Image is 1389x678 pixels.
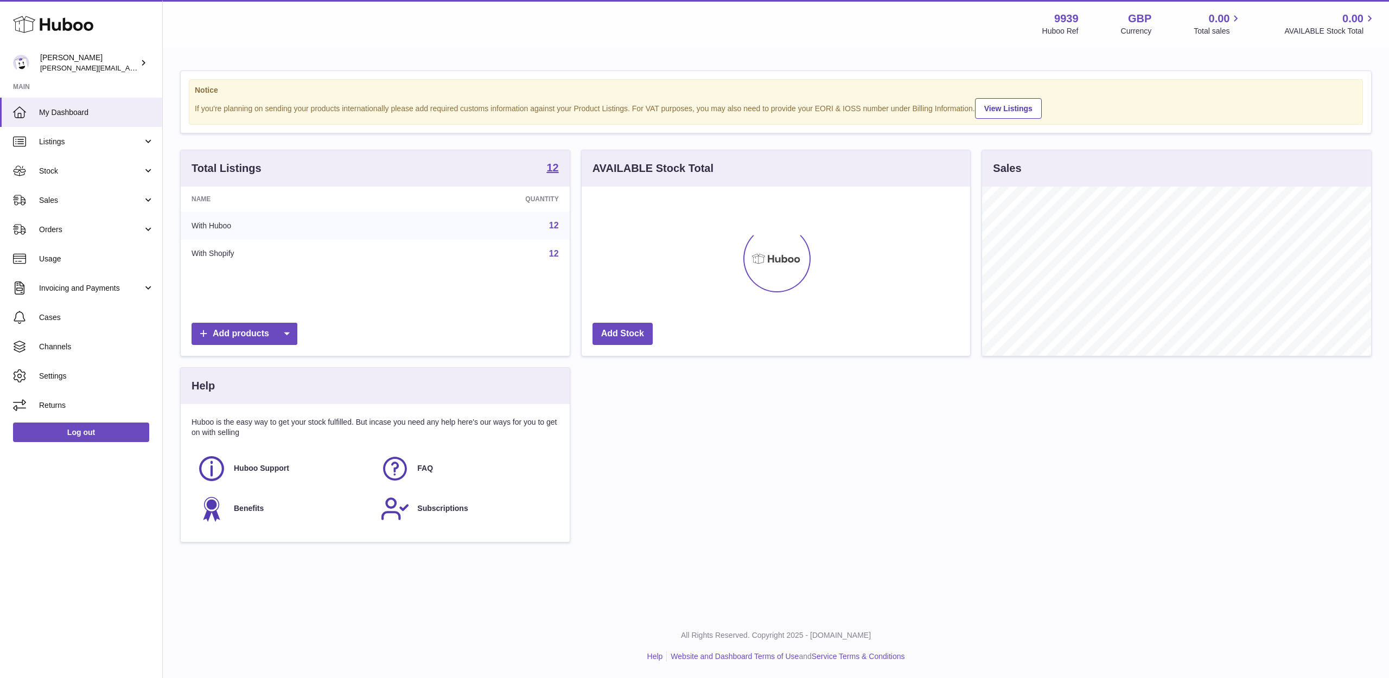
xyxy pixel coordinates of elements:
[192,323,297,345] a: Add products
[1194,26,1242,36] span: Total sales
[380,454,553,483] a: FAQ
[192,161,262,176] h3: Total Listings
[546,162,558,173] strong: 12
[234,503,264,514] span: Benefits
[39,225,143,235] span: Orders
[1209,11,1230,26] span: 0.00
[39,107,154,118] span: My Dashboard
[39,283,143,293] span: Invoicing and Payments
[993,161,1021,176] h3: Sales
[647,652,663,661] a: Help
[40,63,218,72] span: [PERSON_NAME][EMAIL_ADDRESS][DOMAIN_NAME]
[417,463,433,474] span: FAQ
[197,494,369,523] a: Benefits
[417,503,468,514] span: Subscriptions
[1128,11,1151,26] strong: GBP
[195,85,1357,95] strong: Notice
[390,187,569,212] th: Quantity
[39,137,143,147] span: Listings
[671,652,799,661] a: Website and Dashboard Terms of Use
[1121,26,1152,36] div: Currency
[1284,26,1376,36] span: AVAILABLE Stock Total
[197,454,369,483] a: Huboo Support
[13,423,149,442] a: Log out
[549,221,559,230] a: 12
[1284,11,1376,36] a: 0.00 AVAILABLE Stock Total
[234,463,289,474] span: Huboo Support
[39,400,154,411] span: Returns
[546,162,558,175] a: 12
[549,249,559,258] a: 12
[812,652,905,661] a: Service Terms & Conditions
[39,342,154,352] span: Channels
[1042,26,1079,36] div: Huboo Ref
[667,651,904,662] li: and
[171,630,1380,641] p: All Rights Reserved. Copyright 2025 - [DOMAIN_NAME]
[195,97,1357,119] div: If you're planning on sending your products internationally please add required customs informati...
[592,323,653,345] a: Add Stock
[192,379,215,393] h3: Help
[39,312,154,323] span: Cases
[39,371,154,381] span: Settings
[1194,11,1242,36] a: 0.00 Total sales
[1342,11,1363,26] span: 0.00
[1054,11,1079,26] strong: 9939
[39,195,143,206] span: Sales
[181,212,390,240] td: With Huboo
[380,494,553,523] a: Subscriptions
[975,98,1042,119] a: View Listings
[40,53,138,73] div: [PERSON_NAME]
[592,161,713,176] h3: AVAILABLE Stock Total
[13,55,29,71] img: tommyhardy@hotmail.com
[181,240,390,268] td: With Shopify
[181,187,390,212] th: Name
[39,254,154,264] span: Usage
[39,166,143,176] span: Stock
[192,417,559,438] p: Huboo is the easy way to get your stock fulfilled. But incase you need any help here's our ways f...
